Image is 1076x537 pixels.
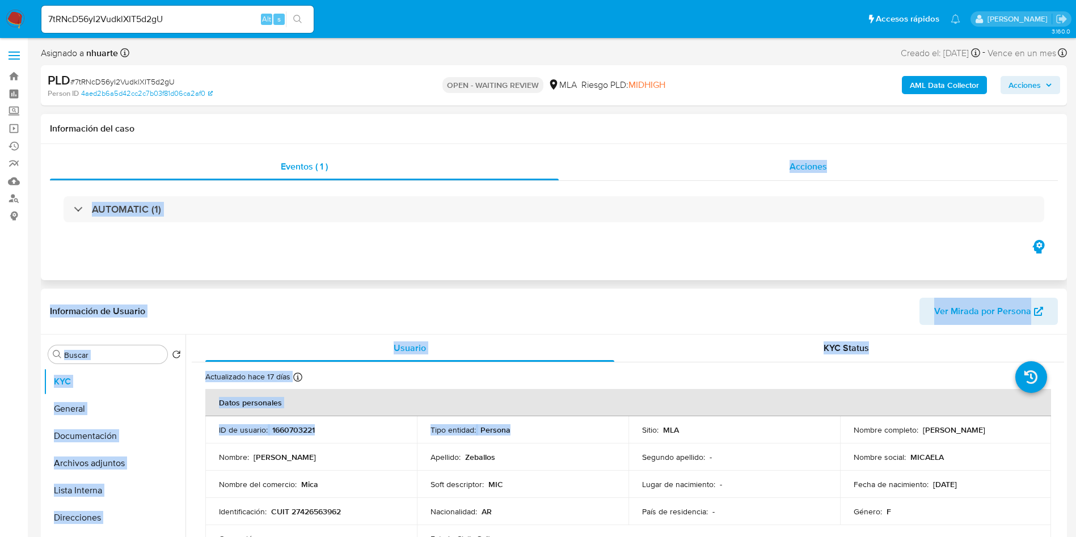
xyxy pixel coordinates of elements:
a: 4aed2b6a5d42cc2c7b03f81d06ca2af0 [81,88,213,99]
button: AML Data Collector [902,76,987,94]
span: MIDHIGH [628,78,665,91]
th: Datos personales [205,389,1051,416]
p: Nacionalidad : [431,506,477,517]
p: Nombre social : [854,452,906,462]
p: OPEN - WAITING REVIEW [442,77,543,93]
p: Persona [480,425,510,435]
span: s [277,14,281,24]
p: MICAELA [910,452,944,462]
h1: Información de Usuario [50,306,145,317]
span: - [982,45,985,61]
p: Nombre : [219,452,249,462]
button: Volver al orden por defecto [172,350,181,362]
button: Acciones [1001,76,1060,94]
p: Zeballos [465,452,495,462]
input: Buscar usuario o caso... [41,12,314,27]
h1: Información del caso [50,123,1058,134]
p: - [712,506,715,517]
span: Acciones [790,160,827,173]
button: Archivos adjuntos [44,450,185,477]
p: País de residencia : [642,506,708,517]
p: Actualizado hace 17 días [205,371,290,382]
button: General [44,395,185,422]
b: nhuarte [84,46,118,60]
p: Nombre del comercio : [219,479,297,489]
input: Buscar [64,350,163,360]
p: Segundo apellido : [642,452,705,462]
div: Creado el: [DATE] [901,45,980,61]
button: search-icon [286,11,309,27]
span: Accesos rápidos [876,13,939,25]
span: Riesgo PLD: [581,79,665,91]
p: Soft descriptor : [431,479,484,489]
span: Eventos ( 1 ) [281,160,328,173]
b: Person ID [48,88,79,99]
p: Nombre completo : [854,425,918,435]
p: [DATE] [933,479,957,489]
p: 1660703221 [272,425,315,435]
span: KYC Status [824,341,869,354]
b: AML Data Collector [910,76,979,94]
span: # 7tRNcD56yI2VudklXIT5d2gU [70,76,175,87]
div: MLA [548,79,577,91]
p: F [887,506,891,517]
span: Vence en un mes [988,47,1056,60]
span: Ver Mirada por Persona [934,298,1031,325]
p: [PERSON_NAME] [254,452,316,462]
button: KYC [44,368,185,395]
p: Identificación : [219,506,267,517]
h3: AUTOMATIC (1) [92,203,161,215]
p: valeria.duch@mercadolibre.com [988,14,1052,24]
p: Mica [301,479,318,489]
button: Lista Interna [44,477,185,504]
p: MLA [663,425,679,435]
div: AUTOMATIC (1) [64,196,1044,222]
span: Usuario [394,341,426,354]
p: [PERSON_NAME] [923,425,985,435]
b: PLD [48,71,70,89]
span: Acciones [1009,76,1041,94]
p: Género : [854,506,882,517]
button: Documentación [44,422,185,450]
p: - [720,479,722,489]
p: - [710,452,712,462]
button: Direcciones [44,504,185,531]
p: Fecha de nacimiento : [854,479,929,489]
a: Notificaciones [951,14,960,24]
p: Tipo entidad : [431,425,476,435]
button: Buscar [53,350,62,359]
p: AR [482,506,492,517]
p: CUIT 27426563962 [271,506,341,517]
span: Alt [262,14,271,24]
p: MIC [488,479,503,489]
span: Asignado a [41,47,118,60]
p: ID de usuario : [219,425,268,435]
button: Ver Mirada por Persona [919,298,1058,325]
a: Salir [1056,13,1067,25]
p: Apellido : [431,452,461,462]
p: Sitio : [642,425,659,435]
p: Lugar de nacimiento : [642,479,715,489]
